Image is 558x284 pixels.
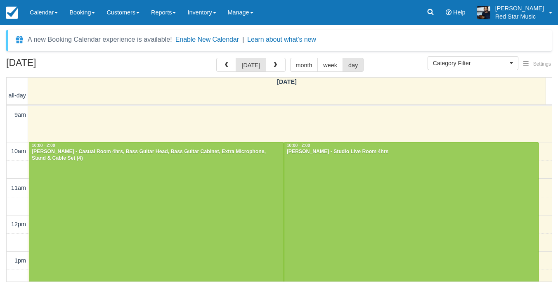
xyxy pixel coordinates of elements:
img: A1 [477,6,490,19]
span: 12pm [11,221,26,227]
span: Settings [533,61,551,67]
div: [PERSON_NAME] - Casual Room 4hrs, Bass Guitar Head, Bass Guitar Cabinet, Extra Microphone, Stand ... [31,149,281,162]
span: 11am [11,185,26,191]
div: A new Booking Calendar experience is available! [28,35,172,45]
span: | [242,36,244,43]
span: 9am [14,111,26,118]
button: Enable New Calendar [175,35,239,44]
i: Help [446,9,452,15]
p: [PERSON_NAME] [495,4,544,12]
a: Learn about what's new [247,36,316,43]
p: Red Star Music [495,12,544,21]
div: [PERSON_NAME] - Studio Live Room 4hrs [286,149,537,155]
span: Category Filter [433,59,508,67]
span: Help [453,9,466,16]
img: checkfront-main-nav-mini-logo.png [6,7,18,19]
button: month [290,58,318,72]
button: [DATE] [236,58,266,72]
span: 1pm [14,257,26,264]
span: 10:00 - 2:00 [287,143,310,148]
button: Settings [518,58,556,70]
h2: [DATE] [6,58,111,73]
span: [DATE] [277,78,297,85]
span: 10am [11,148,26,154]
span: all-day [9,92,26,99]
button: week [317,58,343,72]
button: Category Filter [428,56,518,70]
span: 10:00 - 2:00 [32,143,55,148]
button: day [343,58,364,72]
